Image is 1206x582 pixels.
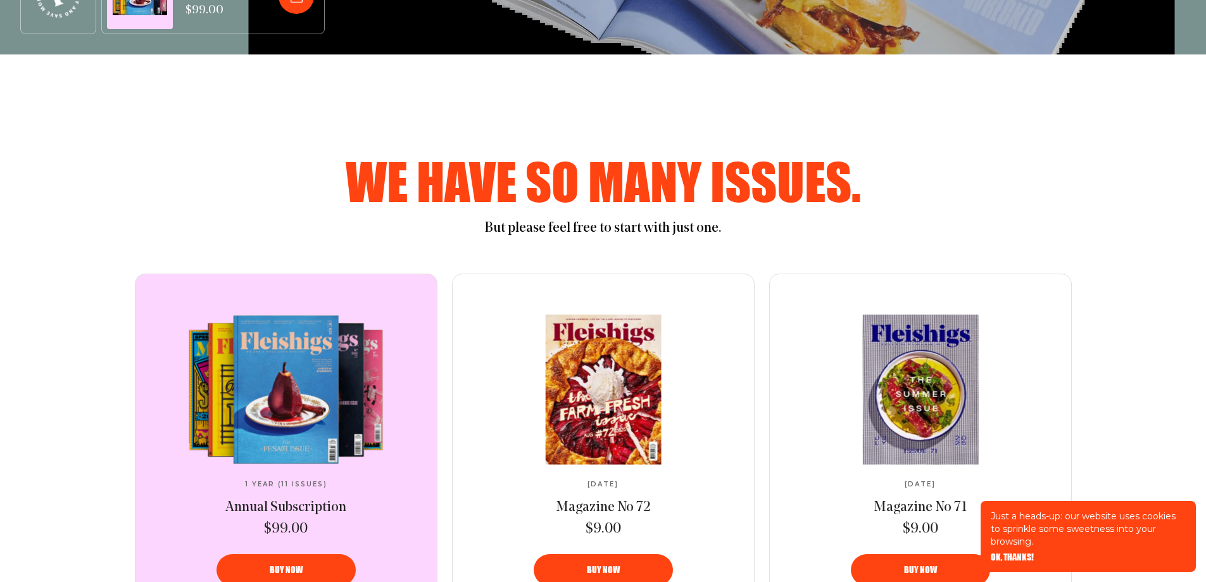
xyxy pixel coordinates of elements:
[874,500,967,515] span: Magazine No 71
[497,315,709,465] img: Magazine No 72
[586,520,621,539] span: $9.00
[991,510,1186,548] p: Just a heads-up: our website uses cookies to sprinkle some sweetness into your browsing.
[264,520,308,539] span: $99.00
[815,315,1026,464] a: Magazine No 71Magazine No 71
[905,481,936,488] span: [DATE]
[498,315,709,464] a: Magazine No 72Magazine No 72
[245,481,327,488] span: 1 Year (11 Issues)
[587,481,619,488] span: [DATE]
[270,566,303,574] span: Buy now
[180,315,392,464] a: Annual SubscriptionAnnual Subscription
[173,156,1034,206] h2: We have so many issues.
[556,498,651,517] a: Magazine No 72
[556,500,651,515] span: Magazine No 72
[225,498,346,517] a: Annual Subscription
[904,566,937,574] span: Buy now
[587,566,620,574] span: Buy now
[814,315,1026,465] img: Magazine No 71
[903,520,938,539] span: $9.00
[173,219,1034,238] p: But please feel free to start with just one.
[874,498,967,517] a: Magazine No 71
[225,500,346,515] span: Annual Subscription
[180,315,392,464] img: Annual Subscription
